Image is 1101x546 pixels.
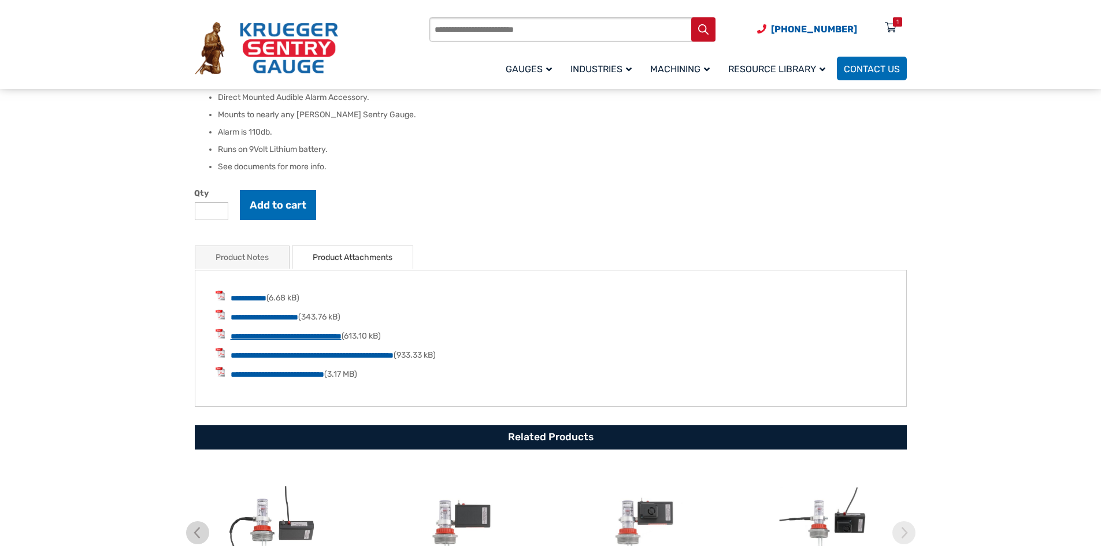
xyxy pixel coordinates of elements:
span: Machining [650,64,710,75]
span: Gauges [506,64,552,75]
a: Gauges [499,55,564,82]
li: Direct Mounted Audible Alarm Accessory. [218,92,907,103]
a: Contact Us [837,57,907,80]
a: Resource Library [721,55,837,82]
a: Phone Number (920) 434-8860 [757,22,857,36]
li: (6.68 kB) [216,291,886,304]
li: Runs on 9Volt Lithium battery. [218,144,907,155]
li: (613.10 kB) [216,329,886,342]
li: (343.76 kB) [216,310,886,323]
li: (3.17 MB) [216,367,886,380]
span: [PHONE_NUMBER] [771,24,857,35]
span: Resource Library [728,64,825,75]
a: Industries [564,55,643,82]
h2: Related Products [195,425,907,450]
li: (933.33 kB) [216,348,886,361]
img: chevron-left.svg [186,521,209,544]
li: Alarm is 110db. [218,127,907,138]
span: Contact Us [844,64,900,75]
button: Add to cart [240,190,316,220]
a: Product Attachments [313,246,392,269]
span: Industries [570,64,632,75]
img: chevron-right.svg [892,521,915,544]
div: 1 [896,17,899,27]
li: See documents for more info. [218,161,907,173]
img: Krueger Sentry Gauge [195,22,338,75]
a: Product Notes [216,246,269,269]
input: Product quantity [195,202,228,220]
li: Mounts to nearly any [PERSON_NAME] Sentry Gauge. [218,109,907,121]
a: Machining [643,55,721,82]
